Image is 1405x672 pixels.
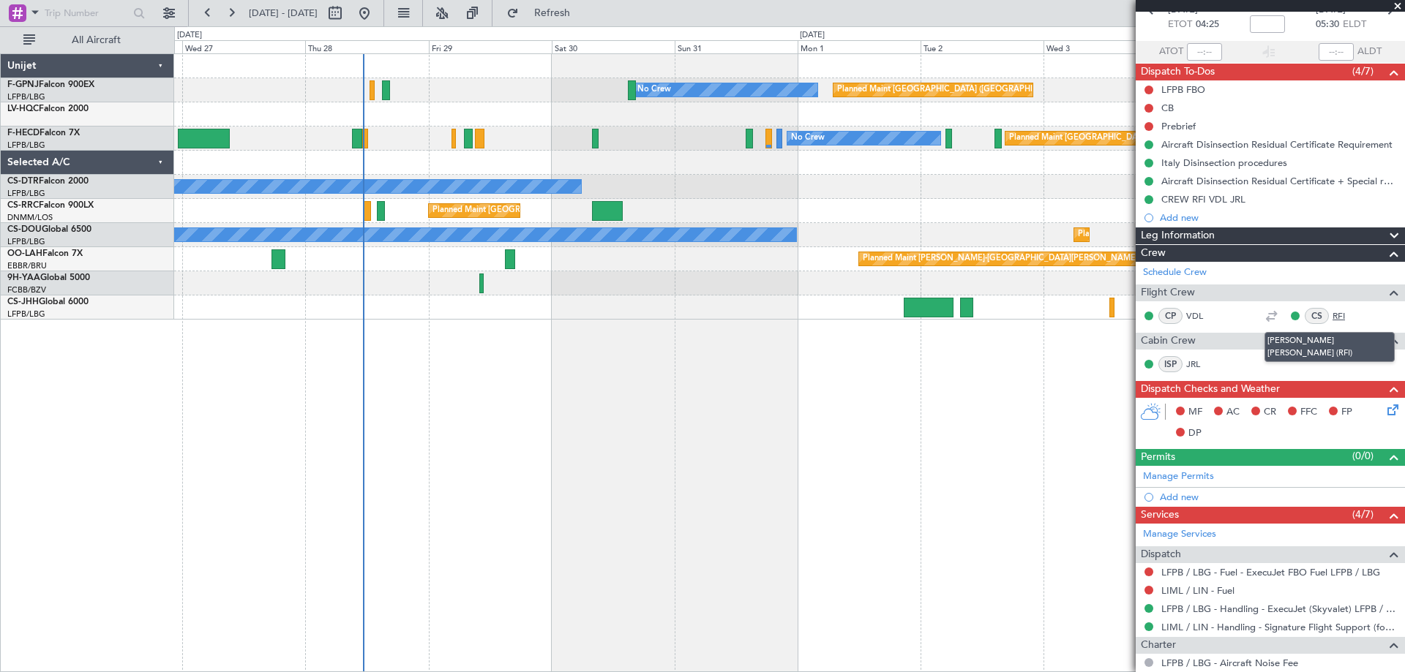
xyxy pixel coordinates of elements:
[1141,507,1179,524] span: Services
[1141,64,1215,80] span: Dispatch To-Dos
[1186,309,1219,322] a: VDL
[1161,156,1287,169] div: Italy Disinsection procedures
[1161,584,1234,597] a: LIML / LIN - Fuel
[7,273,90,282] a: 9H-YAAGlobal 5000
[1300,405,1317,420] span: FFC
[7,105,39,113] span: LV-HQC
[182,40,305,53] div: Wed 27
[1161,193,1245,205] div: CREW RFI VDL JRL
[1343,18,1366,32] span: ELDT
[1141,449,1175,466] span: Permits
[1141,546,1181,563] span: Dispatch
[432,200,663,222] div: Planned Maint [GEOGRAPHIC_DATA] ([GEOGRAPHIC_DATA])
[1009,127,1240,149] div: Planned Maint [GEOGRAPHIC_DATA] ([GEOGRAPHIC_DATA])
[1161,566,1380,578] a: LFPB / LBG - Fuel - ExecuJet FBO Fuel LFPB / LBG
[1352,448,1374,464] span: (0/0)
[1161,621,1398,633] a: LIML / LIN - Handling - Signature Flight Support (formely Prime Avn) LIML / LIN
[1161,603,1398,615] a: LFPB / LBG - Handling - ExecuJet (Skyvalet) LFPB / LBG
[7,91,45,102] a: LFPB/LBG
[1141,245,1166,262] span: Crew
[800,29,825,42] div: [DATE]
[1188,405,1202,420] span: MF
[921,40,1044,53] div: Tue 2
[1357,45,1382,59] span: ALDT
[552,40,675,53] div: Sat 30
[1161,175,1398,187] div: Aircraft Disinsection Residual Certificate + Special request
[7,80,94,89] a: F-GPNJFalcon 900EX
[637,79,671,101] div: No Crew
[45,2,129,24] input: Trip Number
[1352,507,1374,522] span: (4/7)
[7,212,53,223] a: DNMM/LOS
[1160,211,1398,224] div: Add new
[7,140,45,151] a: LFPB/LBG
[7,249,83,258] a: OO-LAHFalcon 7X
[7,80,39,89] span: F-GPNJ
[7,273,40,282] span: 9H-YAA
[1158,308,1183,324] div: CP
[863,248,1295,270] div: Planned Maint [PERSON_NAME]-[GEOGRAPHIC_DATA][PERSON_NAME] ([GEOGRAPHIC_DATA][PERSON_NAME])
[7,309,45,320] a: LFPB/LBG
[1141,381,1280,398] span: Dispatch Checks and Weather
[1196,18,1219,32] span: 04:25
[791,127,825,149] div: No Crew
[1044,40,1166,53] div: Wed 3
[7,201,94,210] a: CS-RRCFalcon 900LX
[1161,102,1174,114] div: CB
[500,1,588,25] button: Refresh
[7,188,45,199] a: LFPB/LBG
[7,236,45,247] a: LFPB/LBG
[1141,284,1195,301] span: Flight Crew
[7,260,47,271] a: EBBR/BRU
[1159,45,1183,59] span: ATOT
[1333,309,1365,322] a: RFI
[1161,83,1205,96] div: LFPB FBO
[1305,308,1329,324] div: CS
[1161,120,1196,132] div: Prebrief
[522,8,583,18] span: Refresh
[1264,332,1395,362] div: [PERSON_NAME] [PERSON_NAME] (RFI)
[1161,138,1393,151] div: Aircraft Disinsection Residual Certificate Requirement
[7,284,46,295] a: FCBB/BZV
[1141,637,1176,654] span: Charter
[177,29,202,42] div: [DATE]
[7,225,91,234] a: CS-DOUGlobal 6500
[249,7,318,20] span: [DATE] - [DATE]
[1158,356,1183,372] div: ISP
[1160,491,1398,503] div: Add new
[7,201,39,210] span: CS-RRC
[7,129,80,137] a: F-HECDFalcon 7X
[1143,469,1214,484] a: Manage Permits
[1316,18,1339,32] span: 05:30
[7,177,89,186] a: CS-DTRFalcon 2000
[1168,18,1192,32] span: ETOT
[1187,43,1222,61] input: --:--
[7,249,42,258] span: OO-LAH
[305,40,428,53] div: Thu 28
[1141,333,1196,350] span: Cabin Crew
[429,40,552,53] div: Fri 29
[16,29,159,52] button: All Aircraft
[7,298,39,306] span: CS-JHH
[837,79,1068,101] div: Planned Maint [GEOGRAPHIC_DATA] ([GEOGRAPHIC_DATA])
[7,129,40,137] span: F-HECD
[7,105,89,113] a: LV-HQCFalcon 2000
[1143,527,1216,542] a: Manage Services
[7,225,42,234] span: CS-DOU
[1186,358,1219,371] a: JRL
[1341,405,1352,420] span: FP
[7,298,89,306] a: CS-JHHGlobal 6000
[798,40,921,53] div: Mon 1
[1078,224,1308,246] div: Planned Maint [GEOGRAPHIC_DATA] ([GEOGRAPHIC_DATA])
[1141,227,1215,244] span: Leg Information
[38,35,154,45] span: All Aircraft
[1226,405,1240,420] span: AC
[7,177,39,186] span: CS-DTR
[1188,426,1202,441] span: DP
[675,40,798,53] div: Sun 31
[1161,657,1298,669] a: LFPB / LBG - Aircraft Noise Fee
[1352,64,1374,79] span: (4/7)
[1264,405,1276,420] span: CR
[1143,265,1207,280] a: Schedule Crew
